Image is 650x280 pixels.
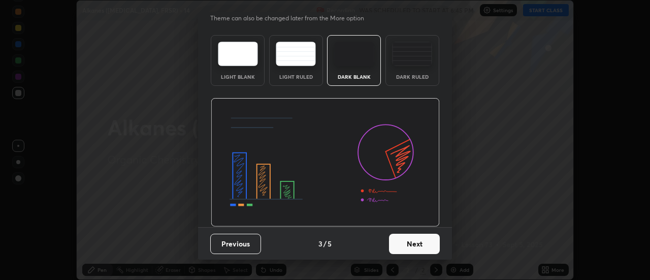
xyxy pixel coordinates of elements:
div: Dark Ruled [392,74,433,79]
img: darkTheme.f0cc69e5.svg [334,42,374,66]
img: darkThemeBanner.d06ce4a2.svg [211,98,440,227]
h4: 5 [328,238,332,249]
p: Theme can also be changed later from the More option [210,14,375,23]
img: lightRuledTheme.5fabf969.svg [276,42,316,66]
h4: / [323,238,327,249]
button: Next [389,234,440,254]
h4: 3 [318,238,322,249]
div: Light Blank [217,74,258,79]
img: lightTheme.e5ed3b09.svg [218,42,258,66]
div: Dark Blank [334,74,374,79]
img: darkRuledTheme.de295e13.svg [392,42,432,66]
div: Light Ruled [276,74,316,79]
button: Previous [210,234,261,254]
